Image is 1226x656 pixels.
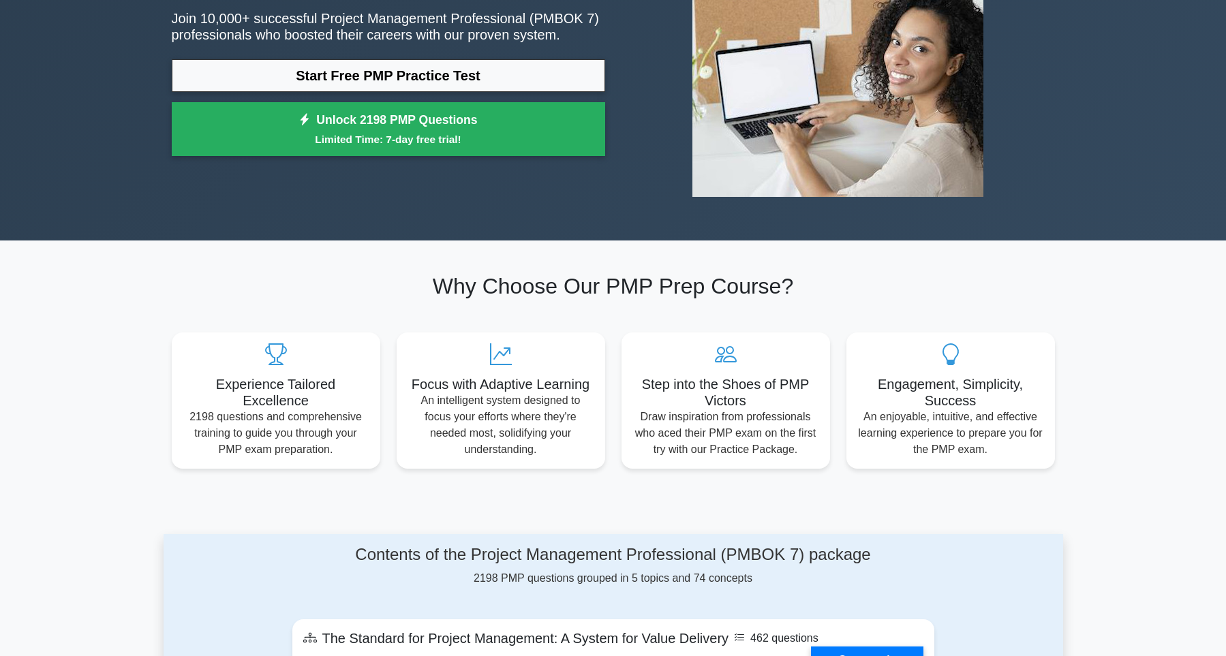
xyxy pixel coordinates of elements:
h5: Focus with Adaptive Learning [408,376,594,392]
h5: Step into the Shoes of PMP Victors [632,376,819,409]
h5: Experience Tailored Excellence [183,376,369,409]
small: Limited Time: 7-day free trial! [189,131,588,147]
div: 2198 PMP questions grouped in 5 topics and 74 concepts [292,545,934,587]
h2: Why Choose Our PMP Prep Course? [172,273,1055,299]
h5: Engagement, Simplicity, Success [857,376,1044,409]
p: Draw inspiration from professionals who aced their PMP exam on the first try with our Practice Pa... [632,409,819,458]
p: Join 10,000+ successful Project Management Professional (PMBOK 7) professionals who boosted their... [172,10,605,43]
p: An enjoyable, intuitive, and effective learning experience to prepare you for the PMP exam. [857,409,1044,458]
a: Unlock 2198 PMP QuestionsLimited Time: 7-day free trial! [172,102,605,157]
p: An intelligent system designed to focus your efforts where they're needed most, solidifying your ... [408,392,594,458]
h4: Contents of the Project Management Professional (PMBOK 7) package [292,545,934,565]
p: 2198 questions and comprehensive training to guide you through your PMP exam preparation. [183,409,369,458]
a: Start Free PMP Practice Test [172,59,605,92]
